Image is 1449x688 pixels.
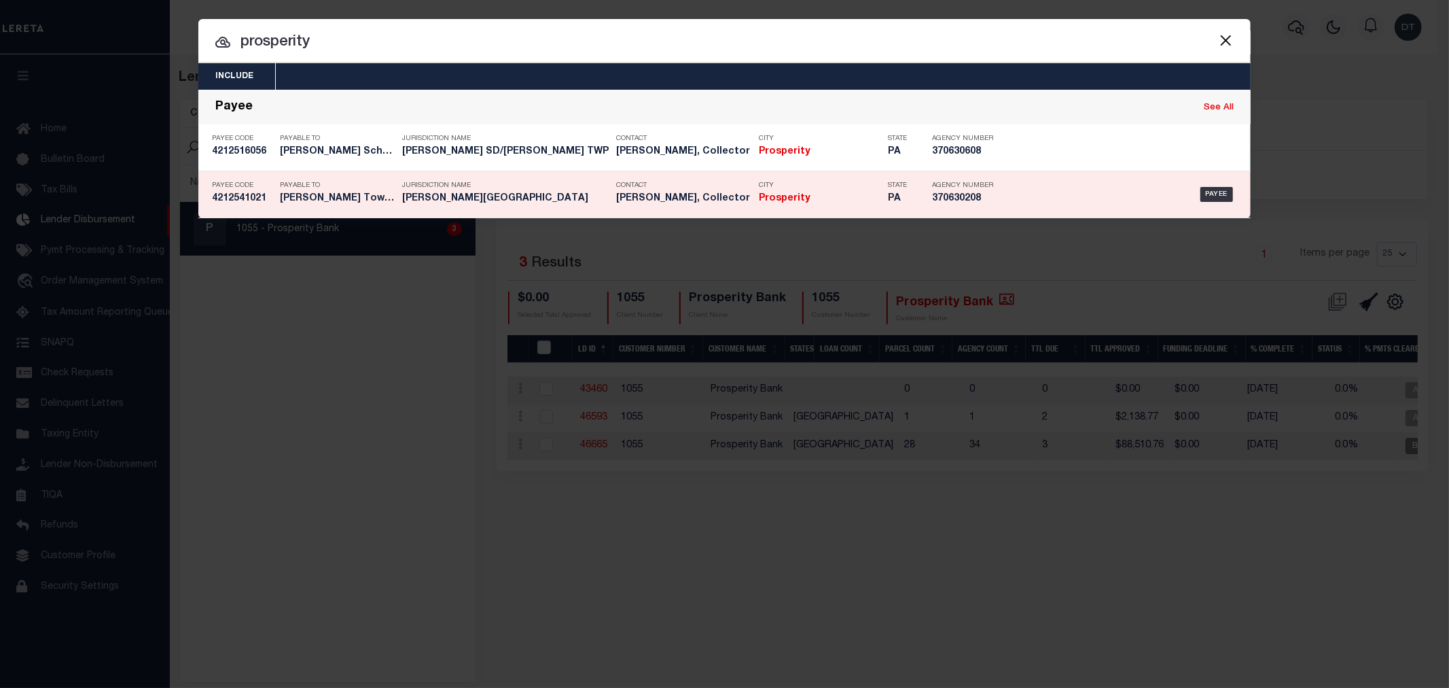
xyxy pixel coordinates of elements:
p: State [888,182,925,190]
p: Contact [616,182,752,190]
p: Agency Number [932,135,993,143]
strong: Prosperity [759,147,810,156]
p: City [759,182,881,190]
h5: Marissa King, Collector [616,146,752,158]
h5: PA [888,146,925,158]
h5: 370630208 [932,193,993,205]
h5: Prosperity [759,193,881,205]
p: City [759,135,881,143]
p: Jurisdiction Name [402,182,609,190]
p: Jurisdiction Name [402,135,609,143]
h5: 4212541021 [212,193,273,205]
p: Payee Code [212,135,273,143]
div: Payee [215,100,253,116]
input: Start typing... [198,31,1251,54]
a: See All [1204,103,1234,112]
button: Close [1217,31,1234,49]
h5: Morris Township Tax Collector [280,193,395,205]
p: Agency Number [932,182,993,190]
h5: MCGUFFEY SD/MORRIS TWP [402,146,609,158]
h5: MORRIS TOWNSHIP [402,193,609,205]
p: Contact [616,135,752,143]
p: Payee Code [212,182,273,190]
p: Payable To [280,182,395,190]
h5: McGuffey School District Tax Co... [280,146,395,158]
p: State [888,135,925,143]
strong: Prosperity [759,194,810,203]
div: Payee [1200,187,1234,202]
h5: PA [888,193,925,205]
p: Payable To [280,135,395,143]
h5: 370630608 [932,146,993,158]
h5: 4212516056 [212,146,273,158]
h5: Marissa King, Collector [616,193,752,205]
h5: Prosperity [759,146,881,158]
button: Include [198,63,270,90]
